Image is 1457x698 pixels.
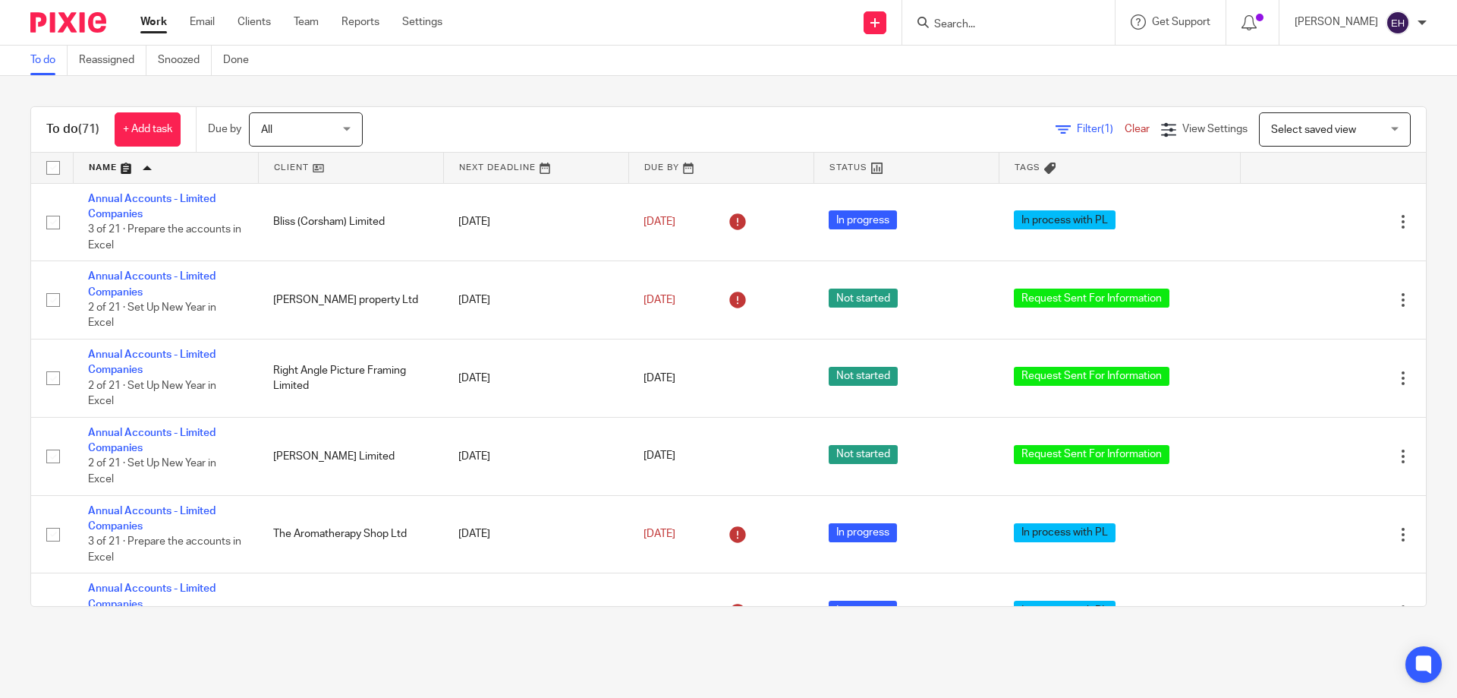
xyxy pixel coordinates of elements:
[88,224,241,251] span: 3 of 21 · Prepare the accounts in Excel
[88,506,216,532] a: Annual Accounts - Limited Companies
[208,122,241,137] p: Due by
[115,112,181,147] a: + Add task
[1182,124,1248,134] span: View Settings
[258,573,443,652] td: The LOC Studios Ltd
[79,46,146,75] a: Reassigned
[140,14,167,30] a: Work
[443,340,628,418] td: [DATE]
[402,14,442,30] a: Settings
[1014,601,1116,620] span: In process with PL
[88,271,216,297] a: Annual Accounts - Limited Companies
[88,459,216,485] span: 2 of 21 · Set Up New Year in Excel
[294,14,319,30] a: Team
[829,289,898,308] span: Not started
[829,445,898,464] span: Not started
[1152,17,1210,27] span: Get Support
[88,428,216,453] a: Annual Accounts - Limited Companies
[829,210,897,229] span: In progress
[1386,11,1410,35] img: svg%3E
[1077,124,1125,134] span: Filter
[443,261,628,340] td: [DATE]
[644,216,675,227] span: [DATE]
[258,417,443,495] td: [PERSON_NAME] Limited
[1271,125,1356,135] span: Select saved view
[46,122,99,137] h1: To do
[443,183,628,261] td: [DATE]
[88,583,216,609] a: Annual Accounts - Limited Companies
[1125,124,1150,134] a: Clear
[30,12,106,33] img: Pixie
[829,601,897,620] span: In progress
[261,125,272,135] span: All
[88,537,241,564] span: 3 of 21 · Prepare the accounts in Excel
[644,529,675,539] span: [DATE]
[88,349,216,375] a: Annual Accounts - Limited Companies
[238,14,271,30] a: Clients
[258,340,443,418] td: Right Angle Picture Framing Limited
[443,495,628,573] td: [DATE]
[1014,445,1169,464] span: Request Sent For Information
[258,183,443,261] td: Bliss (Corsham) Limited
[1014,289,1169,308] span: Request Sent For Information
[933,18,1069,32] input: Search
[223,46,260,75] a: Done
[829,523,897,542] span: In progress
[258,495,443,573] td: The Aromatherapy Shop Ltd
[1101,124,1113,134] span: (1)
[1014,367,1169,386] span: Request Sent For Information
[88,381,216,407] span: 2 of 21 · Set Up New Year in Excel
[88,302,216,329] span: 2 of 21 · Set Up New Year in Excel
[443,573,628,652] td: [DATE]
[443,417,628,495] td: [DATE]
[644,451,675,462] span: [DATE]
[1015,163,1040,172] span: Tags
[30,46,68,75] a: To do
[258,261,443,340] td: [PERSON_NAME] property Ltd
[341,14,379,30] a: Reports
[88,194,216,220] a: Annual Accounts - Limited Companies
[644,295,675,305] span: [DATE]
[1014,210,1116,229] span: In process with PL
[1014,523,1116,542] span: In process with PL
[829,367,898,386] span: Not started
[644,373,675,384] span: [DATE]
[1295,14,1378,30] p: [PERSON_NAME]
[190,14,215,30] a: Email
[78,123,99,135] span: (71)
[158,46,212,75] a: Snoozed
